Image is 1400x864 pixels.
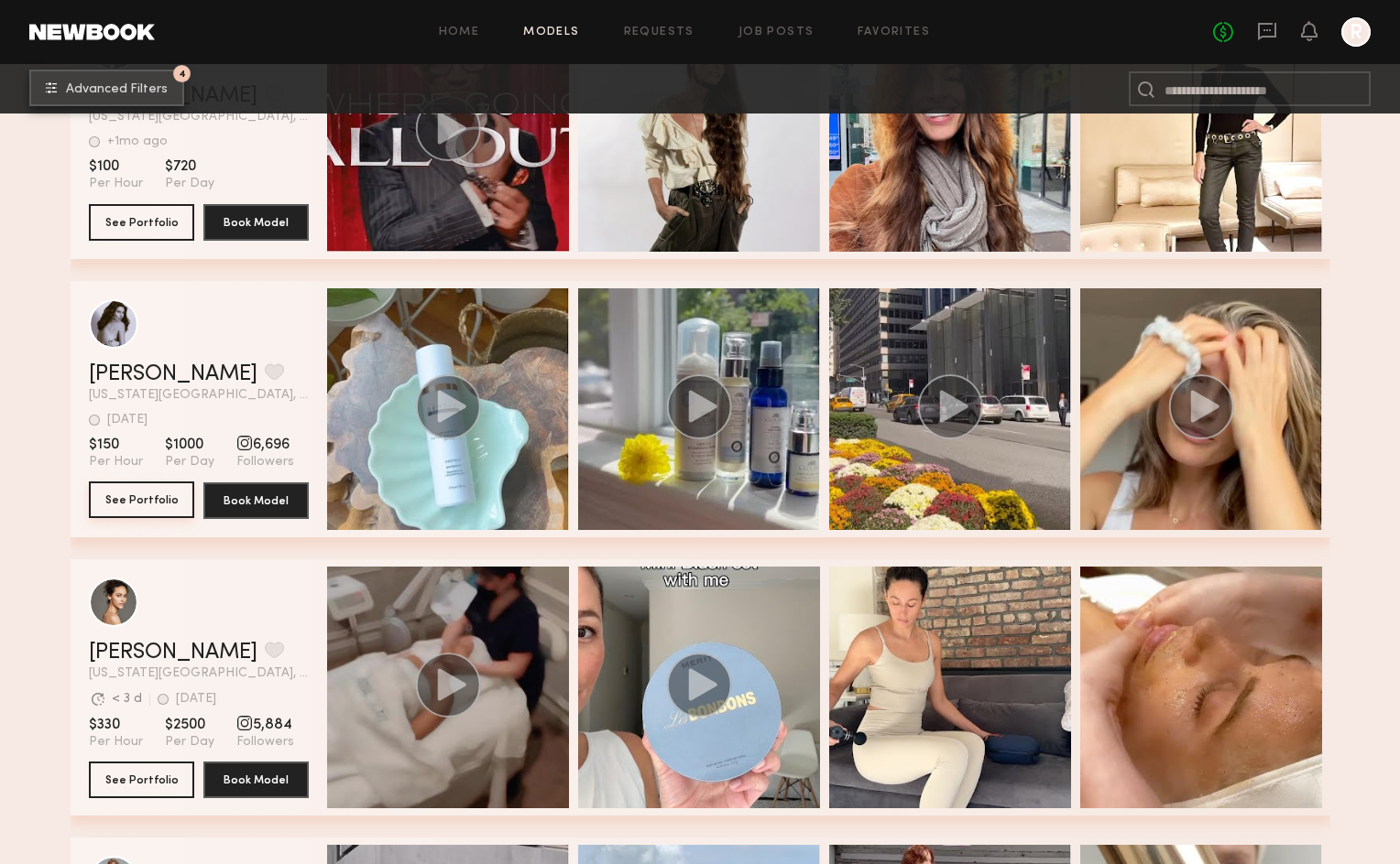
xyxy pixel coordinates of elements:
[176,693,216,706] div: [DATE]
[89,642,257,664] a: [PERSON_NAME]
[66,83,168,96] span: Advanced Filters
[858,27,930,38] a: Favorites
[89,734,143,751] span: Per Hour
[236,454,294,470] span: Followers
[165,157,214,176] span: $720
[236,734,294,751] span: Followers
[107,414,148,427] div: [DATE]
[523,27,579,38] a: Models
[89,482,194,519] a: See Portfolio
[165,454,214,470] span: Per Day
[203,482,309,519] button: Book Model
[236,436,294,454] span: 6,696
[89,111,309,124] span: [US_STATE][GEOGRAPHIC_DATA], [GEOGRAPHIC_DATA]
[89,716,143,734] span: $330
[29,70,184,106] button: 4Advanced Filters
[439,27,480,38] a: Home
[89,176,143,192] span: Per Hour
[89,363,257,385] a: [PERSON_NAME]
[89,436,143,454] span: $150
[203,204,309,241] button: Book Model
[89,204,194,241] button: See Portfolio
[165,436,214,454] span: $1000
[89,761,194,798] button: See Portfolio
[89,667,309,680] span: [US_STATE][GEOGRAPHIC_DATA], [GEOGRAPHIC_DATA]
[624,27,695,38] a: Requests
[179,70,186,78] span: 4
[165,734,214,751] span: Per Day
[1341,17,1371,47] a: R
[236,716,294,734] span: 5,884
[738,27,815,38] a: Job Posts
[165,176,214,192] span: Per Day
[107,135,168,148] div: +1mo ago
[89,157,143,176] span: $100
[112,693,142,706] div: < 3 d
[165,716,214,734] span: $2500
[89,481,194,518] button: See Portfolio
[89,389,309,402] span: [US_STATE][GEOGRAPHIC_DATA], [GEOGRAPHIC_DATA]
[89,454,143,470] span: Per Hour
[203,761,309,798] button: Book Model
